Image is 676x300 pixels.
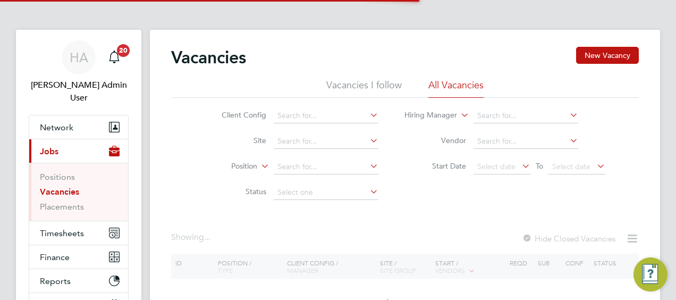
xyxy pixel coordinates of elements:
[40,172,75,182] a: Positions
[29,163,128,221] div: Jobs
[70,51,88,64] span: HA
[40,252,70,262] span: Finance
[29,269,128,293] button: Reports
[396,110,457,121] label: Hiring Manager
[205,187,266,196] label: Status
[474,109,578,123] input: Search for...
[533,159,546,173] span: To
[29,40,129,104] a: HA[PERSON_NAME] Admin User
[29,245,128,269] button: Finance
[117,44,130,57] span: 20
[552,162,590,171] span: Select date
[40,187,79,197] a: Vacancies
[576,47,639,64] button: New Vacancy
[274,185,378,200] input: Select one
[522,234,615,244] label: Hide Closed Vacancies
[196,161,257,172] label: Position
[40,202,84,212] a: Placements
[633,257,667,291] button: Engage Resource Center
[29,79,129,104] span: Hays Admin User
[274,160,378,174] input: Search for...
[104,40,125,74] a: 20
[274,134,378,149] input: Search for...
[40,146,58,156] span: Jobs
[405,161,466,171] label: Start Date
[40,122,73,132] span: Network
[205,110,266,120] label: Client Config
[40,228,84,238] span: Timesheets
[428,79,484,98] li: All Vacancies
[29,139,128,163] button: Jobs
[40,276,71,286] span: Reports
[205,136,266,145] label: Site
[326,79,402,98] li: Vacancies I follow
[477,162,516,171] span: Select date
[29,115,128,139] button: Network
[204,232,210,243] span: ...
[171,232,213,243] div: Showing
[29,221,128,245] button: Timesheets
[405,136,466,145] label: Vendor
[274,109,378,123] input: Search for...
[171,47,246,68] h2: Vacancies
[474,134,578,149] input: Search for...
